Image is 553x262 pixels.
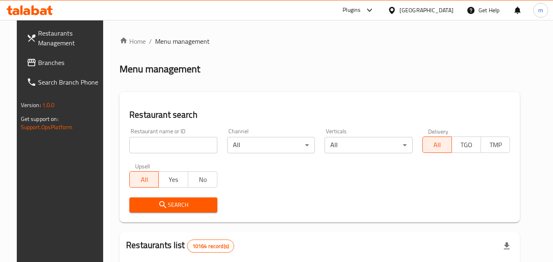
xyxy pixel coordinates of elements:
[426,139,449,151] span: All
[481,137,510,153] button: TMP
[158,171,188,188] button: Yes
[538,6,543,15] span: m
[129,109,510,121] h2: Restaurant search
[136,200,211,210] span: Search
[484,139,507,151] span: TMP
[38,28,103,48] span: Restaurants Management
[162,174,185,186] span: Yes
[192,174,214,186] span: No
[120,63,200,76] h2: Menu management
[20,23,109,53] a: Restaurants Management
[325,137,413,153] div: All
[422,137,452,153] button: All
[187,240,234,253] div: Total records count
[126,239,234,253] h2: Restaurants list
[21,100,41,110] span: Version:
[42,100,55,110] span: 1.0.0
[129,197,217,213] button: Search
[21,122,73,132] a: Support.OpsPlatform
[428,128,449,134] label: Delivery
[155,36,210,46] span: Menu management
[227,137,315,153] div: All
[188,171,217,188] button: No
[455,139,478,151] span: TGO
[187,242,234,250] span: 10164 record(s)
[20,53,109,72] a: Branches
[120,36,146,46] a: Home
[20,72,109,92] a: Search Branch Phone
[38,77,103,87] span: Search Branch Phone
[21,114,59,124] span: Get support on:
[135,163,150,169] label: Upsell
[133,174,156,186] span: All
[129,171,159,188] button: All
[129,137,217,153] input: Search for restaurant name or ID..
[451,137,481,153] button: TGO
[38,58,103,67] span: Branches
[149,36,152,46] li: /
[400,6,454,15] div: [GEOGRAPHIC_DATA]
[343,5,361,15] div: Plugins
[120,36,520,46] nav: breadcrumb
[497,236,517,256] div: Export file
